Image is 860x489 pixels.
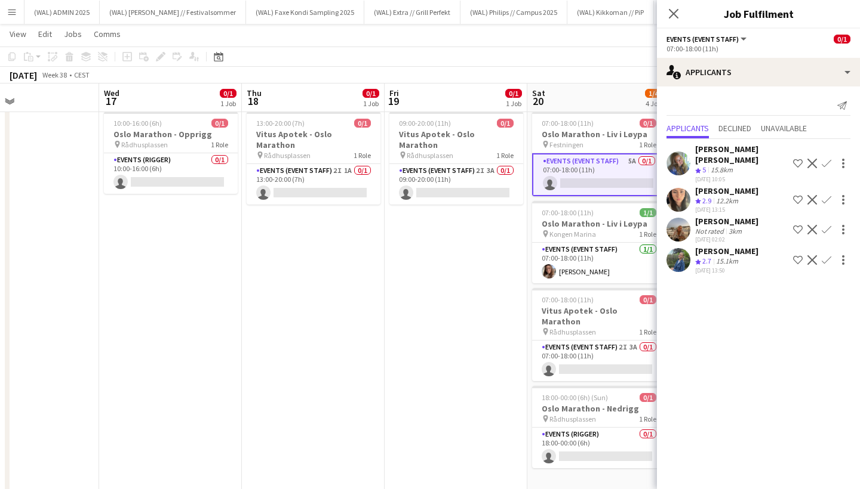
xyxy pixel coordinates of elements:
[102,94,119,108] span: 17
[639,230,656,239] span: 1 Role
[532,218,666,229] h3: Oslo Marathon - Liv i Løypa
[247,164,380,205] app-card-role: Events (Event Staff)2I1A0/113:00-20:00 (7h)
[246,1,364,24] button: (WAL) Faxe Kondi Sampling 2025
[10,29,26,39] span: View
[256,119,305,128] span: 13:00-20:00 (7h)
[695,144,788,165] div: [PERSON_NAME] [PERSON_NAME]
[121,140,168,149] span: Rådhusplassen
[702,256,711,265] span: 2.7
[506,99,521,108] div: 1 Job
[496,151,514,160] span: 1 Role
[211,119,228,128] span: 0/1
[354,151,371,160] span: 1 Role
[702,165,706,174] span: 5
[532,341,666,381] app-card-role: Events (Event Staff)2I3A0/107:00-18:00 (11h)
[549,327,596,336] span: Rådhusplassen
[5,26,31,42] a: View
[639,414,656,423] span: 1 Role
[363,89,379,98] span: 0/1
[695,216,758,227] div: [PERSON_NAME]
[532,201,666,283] app-job-card: 07:00-18:00 (11h)1/1Oslo Marathon - Liv i Løypa Kongen Marina1 RoleEvents (Event Staff)1/107:00-1...
[834,35,850,44] span: 0/1
[640,119,656,128] span: 0/1
[245,94,262,108] span: 18
[389,112,523,205] app-job-card: 09:00-20:00 (11h)0/1Vitus Apotek - Oslo Marathon Rådhusplassen1 RoleEvents (Event Staff)2I3A0/109...
[104,88,119,98] span: Wed
[666,44,850,53] div: 07:00-18:00 (11h)
[59,26,87,42] a: Jobs
[247,88,262,98] span: Thu
[104,112,238,194] app-job-card: 10:00-16:00 (6h)0/1Oslo Marathon - Opprigg Rådhusplassen1 RoleEvents (Rigger)0/110:00-16:00 (6h)
[532,243,666,283] app-card-role: Events (Event Staff)1/107:00-18:00 (11h)[PERSON_NAME]
[354,119,371,128] span: 0/1
[530,94,545,108] span: 20
[542,119,594,128] span: 07:00-18:00 (11h)
[666,124,709,132] span: Applicants
[761,124,807,132] span: Unavailable
[726,227,744,236] div: 3km
[497,119,514,128] span: 0/1
[654,1,804,24] button: (WAL) [GEOGRAPHIC_DATA] Maraton 2025
[388,94,399,108] span: 19
[364,1,460,24] button: (WAL) Extra // Grill Perfekt
[505,89,522,98] span: 0/1
[695,236,758,243] div: [DATE] 02:02
[645,89,662,98] span: 1/4
[24,1,100,24] button: (WAL) ADMIN 2025
[657,6,860,21] h3: Job Fulfilment
[549,230,596,239] span: Kongen Marina
[666,35,739,44] span: Events (Event Staff)
[389,164,523,205] app-card-role: Events (Event Staff)2I3A0/109:00-20:00 (11h)
[113,119,162,128] span: 10:00-16:00 (6h)
[708,165,735,175] div: 15.8km
[567,1,654,24] button: (WAL) Kikkoman // PiP
[639,140,656,149] span: 1 Role
[657,58,860,86] div: Applicants
[89,26,125,42] a: Comms
[640,295,656,304] span: 0/1
[38,29,52,39] span: Edit
[695,185,758,196] div: [PERSON_NAME]
[407,151,453,160] span: Rådhusplassen
[33,26,57,42] a: Edit
[532,129,666,140] h3: Oslo Marathon - Liv i Løypa
[695,206,758,213] div: [DATE] 13:15
[646,99,664,108] div: 4 Jobs
[220,99,236,108] div: 1 Job
[695,246,758,256] div: [PERSON_NAME]
[104,129,238,140] h3: Oslo Marathon - Opprigg
[549,140,583,149] span: Festningen
[389,129,523,150] h3: Vitus Apotek - Oslo Marathon
[702,196,711,205] span: 2.9
[10,69,37,81] div: [DATE]
[100,1,246,24] button: (WAL) [PERSON_NAME] // Festivalsommer
[39,70,69,79] span: Week 38
[532,153,666,196] app-card-role: Events (Event Staff)5A0/107:00-18:00 (11h)
[532,428,666,468] app-card-role: Events (Rigger)0/118:00-00:00 (6h)
[94,29,121,39] span: Comms
[714,196,741,206] div: 12.2km
[695,267,758,274] div: [DATE] 13:50
[695,227,726,236] div: Not rated
[532,288,666,381] app-job-card: 07:00-18:00 (11h)0/1Vitus Apotek - Oslo Marathon Rådhusplassen1 RoleEvents (Event Staff)2I3A0/107...
[549,414,596,423] span: Rådhusplassen
[532,305,666,327] h3: Vitus Apotek - Oslo Marathon
[460,1,567,24] button: (WAL) Philips // Campus 2025
[247,112,380,205] app-job-card: 13:00-20:00 (7h)0/1Vitus Apotek - Oslo Marathon Rådhusplassen1 RoleEvents (Event Staff)2I1A0/113:...
[532,386,666,468] app-job-card: 18:00-00:00 (6h) (Sun)0/1Oslo Marathon - Nedrigg Rådhusplassen1 RoleEvents (Rigger)0/118:00-00:00...
[532,112,666,196] app-job-card: 07:00-18:00 (11h)0/1Oslo Marathon - Liv i Løypa Festningen1 RoleEvents (Event Staff)5A0/107:00-18...
[74,70,90,79] div: CEST
[211,140,228,149] span: 1 Role
[542,393,608,402] span: 18:00-00:00 (6h) (Sun)
[389,88,399,98] span: Fri
[640,208,656,217] span: 1/1
[640,393,656,402] span: 0/1
[399,119,451,128] span: 09:00-20:00 (11h)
